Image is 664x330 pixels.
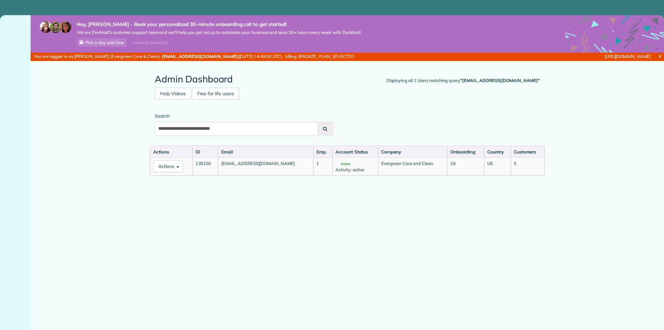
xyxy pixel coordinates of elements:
[514,149,542,155] div: Customers
[60,21,71,33] img: michelle-19f622bdf1676172e81f8f8fba1fb50e276960ebfe0243fe18214015130c80e4.jpg
[484,157,511,176] td: US
[378,157,447,176] td: Evergreen Care and Clean
[335,167,375,173] div: Activity: active
[40,21,52,33] img: maria-72a9807cf96188c08ef61303f053569d2e2a8a1cde33d635c8a3ac13582a053d.jpg
[153,160,183,172] button: Actions
[335,149,375,155] div: Account Status
[155,74,540,84] h2: Admin Dashboard
[511,157,544,176] td: 5
[50,21,62,33] img: jorge-587dff0eeaa6aab1f244e6dc62b8924c3b6ad411094392a53c71c6c4a576187d.jpg
[487,149,508,155] div: Country
[153,149,190,155] div: Actions
[656,53,664,60] a: X
[192,88,239,99] a: Free for life users
[335,162,350,166] span: Active
[128,39,172,47] div: I already booked it
[460,78,540,83] strong: "[EMAIL_ADDRESS][DOMAIN_NAME]"
[155,88,191,99] a: Help Videos
[196,149,216,155] div: ID
[193,157,219,176] td: 139100
[605,54,651,59] a: [URL][DOMAIN_NAME]
[316,149,330,155] div: Emp.
[31,53,445,61] div: You are logged in as [PERSON_NAME] (Evergreen Care & Clean) · ([DATE] 14:48:50 UTC) · billing: BR...
[221,149,310,155] div: Email
[450,149,481,155] div: Onboarding
[447,157,484,176] td: 19
[86,40,124,45] span: Pick a day and time
[77,38,127,47] a: Pick a day and time
[218,157,313,176] td: [EMAIL_ADDRESS][DOMAIN_NAME]
[386,77,540,84] div: Displaying all 1 Users matching query
[77,21,361,28] strong: Hey, [PERSON_NAME] - Book your personalized 30-minute onboarding call to get started!
[381,149,444,155] div: Company
[162,54,238,59] strong: [EMAIL_ADDRESS][DOMAIN_NAME]
[155,113,334,119] label: Search
[77,30,361,35] span: We are ZenMaid’s customer support team and we’ll help you get set up to automate your business an...
[313,157,332,176] td: 1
